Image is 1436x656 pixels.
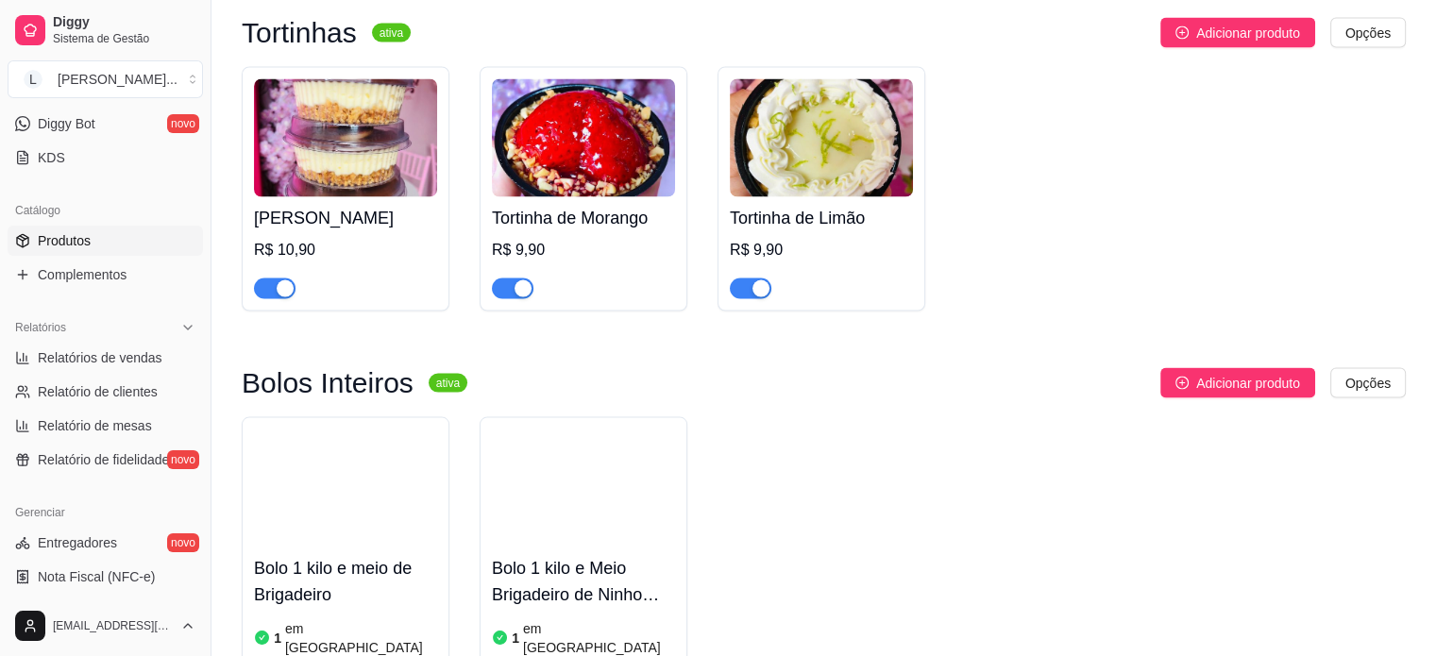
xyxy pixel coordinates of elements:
[38,231,91,250] span: Produtos
[254,555,437,608] h4: Bolo 1 kilo e meio de Brigadeiro
[8,8,203,53] a: DiggySistema de Gestão
[1330,18,1406,48] button: Opções
[730,239,913,261] div: R$ 9,90
[8,411,203,441] a: Relatório de mesas
[38,265,127,284] span: Complementos
[429,374,467,393] sup: ativa
[53,31,195,46] span: Sistema de Gestão
[1160,368,1315,398] button: Adicionar produto
[1345,373,1391,394] span: Opções
[1175,26,1189,40] span: plus-circle
[254,205,437,231] h4: [PERSON_NAME]
[8,377,203,407] a: Relatório de clientes
[38,114,95,133] span: Diggy Bot
[15,320,66,335] span: Relatórios
[8,528,203,558] a: Entregadoresnovo
[24,70,42,89] span: L
[492,239,675,261] div: R$ 9,90
[1175,377,1189,390] span: plus-circle
[274,629,281,648] article: 1
[8,60,203,98] button: Select a team
[8,497,203,528] div: Gerenciar
[8,109,203,139] a: Diggy Botnovo
[492,205,675,231] h4: Tortinha de Morango
[53,14,195,31] span: Diggy
[512,629,519,648] article: 1
[8,143,203,173] a: KDS
[38,416,152,435] span: Relatório de mesas
[8,195,203,226] div: Catálogo
[1330,368,1406,398] button: Opções
[254,79,437,197] img: product-image
[1345,23,1391,43] span: Opções
[38,382,158,401] span: Relatório de clientes
[254,429,437,547] img: product-image
[38,567,155,586] span: Nota Fiscal (NFC-e)
[492,555,675,608] h4: Bolo 1 kilo e Meio Brigadeiro de Ninho com morango
[254,239,437,261] div: R$ 10,90
[8,603,203,648] button: [EMAIL_ADDRESS][DOMAIN_NAME]
[372,24,411,42] sup: ativa
[58,70,177,89] div: [PERSON_NAME] ...
[730,79,913,197] img: product-image
[38,450,169,469] span: Relatório de fidelidade
[730,205,913,231] h4: Tortinha de Limão
[1196,373,1300,394] span: Adicionar produto
[242,372,414,395] h3: Bolos Inteiros
[492,429,675,547] img: product-image
[38,148,65,167] span: KDS
[492,79,675,197] img: product-image
[8,343,203,373] a: Relatórios de vendas
[242,22,357,44] h3: Tortinhas
[53,618,173,633] span: [EMAIL_ADDRESS][DOMAIN_NAME]
[1196,23,1300,43] span: Adicionar produto
[38,348,162,367] span: Relatórios de vendas
[8,445,203,475] a: Relatório de fidelidadenovo
[8,562,203,592] a: Nota Fiscal (NFC-e)
[8,226,203,256] a: Produtos
[8,260,203,290] a: Complementos
[1160,18,1315,48] button: Adicionar produto
[38,533,117,552] span: Entregadores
